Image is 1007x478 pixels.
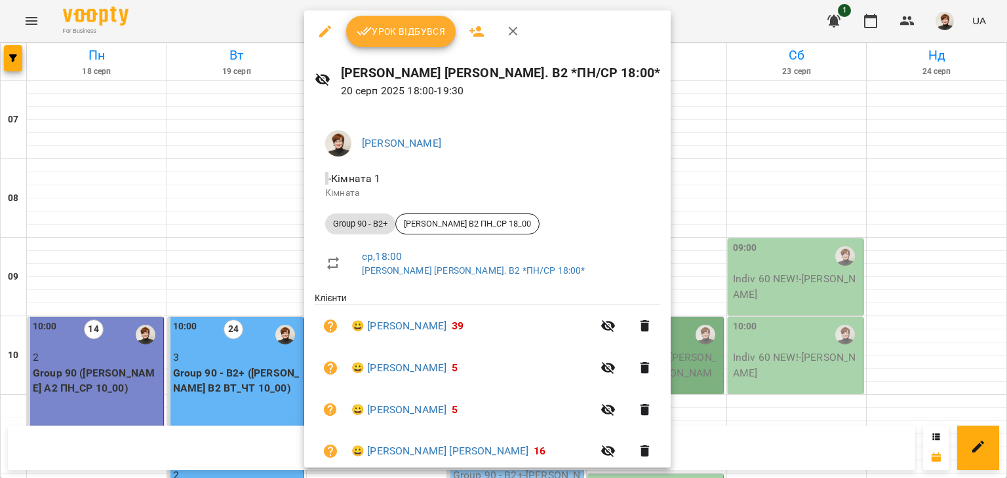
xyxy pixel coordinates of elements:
img: 630b37527edfe3e1374affafc9221cc6.jpg [325,130,351,156]
div: [PERSON_NAME] В2 ПН_СР 18_00 [395,213,540,234]
a: 😀 [PERSON_NAME] [351,402,446,418]
a: 😀 [PERSON_NAME] [351,318,446,334]
span: 39 [452,320,464,332]
span: 5 [452,361,458,374]
a: [PERSON_NAME] [362,137,441,149]
p: Кімната [325,187,650,200]
span: 5 [452,403,458,416]
button: Візит ще не сплачено. Додати оплату? [315,310,346,342]
h6: [PERSON_NAME] [PERSON_NAME]. В2 *ПН/СР 18:00* [341,63,661,83]
a: 😀 [PERSON_NAME] [PERSON_NAME] [351,443,528,459]
span: Group 90 - B2+ [325,218,395,230]
a: 😀 [PERSON_NAME] [351,360,446,376]
button: Візит ще не сплачено. Додати оплату? [315,394,346,426]
button: Візит ще не сплачено. Додати оплату? [315,435,346,467]
span: [PERSON_NAME] В2 ПН_СР 18_00 [396,218,539,230]
span: - Кімната 1 [325,172,384,185]
a: ср , 18:00 [362,250,402,263]
button: Урок відбувся [346,16,456,47]
p: 20 серп 2025 18:00 - 19:30 [341,83,661,99]
a: [PERSON_NAME] [PERSON_NAME]. В2 *ПН/СР 18:00* [362,265,585,276]
button: Візит ще не сплачено. Додати оплату? [315,352,346,384]
span: 16 [534,445,545,457]
span: Урок відбувся [357,24,446,39]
